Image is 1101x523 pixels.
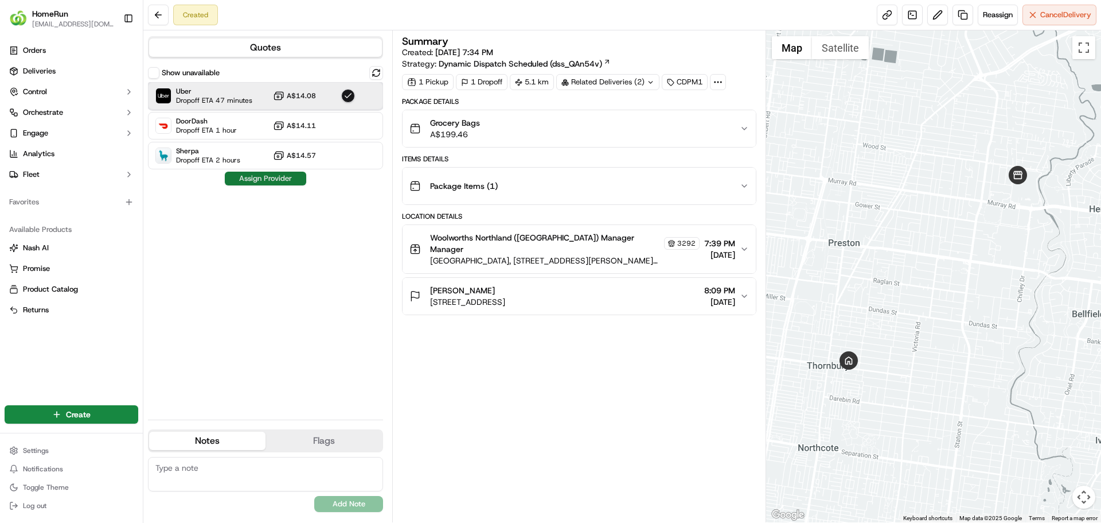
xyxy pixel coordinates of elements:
[287,121,316,130] span: A$14.11
[5,498,138,514] button: Log out
[5,239,138,257] button: Nash AI
[704,296,735,308] span: [DATE]
[5,5,119,32] button: HomeRunHomeRun[EMAIL_ADDRESS][DOMAIN_NAME]
[176,126,237,135] span: Dropoff ETA 1 hour
[556,74,659,90] div: Related Deliveries (2)
[402,58,611,69] div: Strategy:
[23,128,48,138] span: Engage
[32,20,114,29] button: [EMAIL_ADDRESS][DOMAIN_NAME]
[9,284,134,295] a: Product Catalog
[402,47,493,58] span: Created:
[273,120,316,131] button: A$14.11
[32,8,68,20] button: HomeRun
[149,432,266,450] button: Notes
[66,409,91,420] span: Create
[273,90,316,102] button: A$14.08
[23,107,63,118] span: Orchestrate
[5,479,138,495] button: Toggle Theme
[5,405,138,424] button: Create
[430,255,699,266] span: [GEOGRAPHIC_DATA], [STREET_ADDRESS][PERSON_NAME][PERSON_NAME]
[1072,36,1095,59] button: Toggle fullscreen view
[1040,10,1091,20] span: Cancel Delivery
[456,74,507,90] div: 1 Dropoff
[9,305,134,315] a: Returns
[162,68,220,78] label: Show unavailable
[983,10,1013,20] span: Reassign
[23,66,56,76] span: Deliveries
[677,239,696,248] span: 3292
[5,103,138,122] button: Orchestrate
[402,154,756,164] div: Items Details
[430,296,505,308] span: [STREET_ADDRESS]
[959,515,1022,521] span: Map data ©2025 Google
[430,180,498,192] span: Package Items ( 1 )
[812,36,869,59] button: Show satellite imagery
[176,87,252,96] span: Uber
[510,74,554,90] div: 5.1 km
[439,58,602,69] span: Dynamic Dispatch Scheduled (dss_QAn54v)
[403,225,755,273] button: Woolworths Northland ([GEOGRAPHIC_DATA]) Manager Manager3292[GEOGRAPHIC_DATA], [STREET_ADDRESS][P...
[430,285,495,296] span: [PERSON_NAME]
[772,36,812,59] button: Show street map
[156,148,171,163] img: Sherpa
[5,145,138,163] a: Analytics
[23,446,49,455] span: Settings
[769,507,807,522] img: Google
[439,58,611,69] a: Dynamic Dispatch Scheduled (dss_QAn54v)
[1072,486,1095,509] button: Map camera controls
[266,432,382,450] button: Flags
[225,172,306,185] button: Assign Provider
[23,45,46,56] span: Orders
[5,41,138,60] a: Orders
[5,461,138,477] button: Notifications
[403,110,755,147] button: Grocery BagsA$199.46
[176,156,240,165] span: Dropoff ETA 2 hours
[5,259,138,278] button: Promise
[430,117,480,129] span: Grocery Bags
[156,88,171,103] img: Uber
[430,232,661,255] span: Woolworths Northland ([GEOGRAPHIC_DATA]) Manager Manager
[9,243,134,253] a: Nash AI
[430,129,480,140] span: A$199.46
[402,212,756,221] div: Location Details
[402,97,756,106] div: Package Details
[5,301,138,319] button: Returns
[403,168,755,204] button: Package Items (1)
[704,285,735,296] span: 8:09 PM
[5,193,138,211] div: Favorites
[23,305,49,315] span: Returns
[23,284,78,295] span: Product Catalog
[176,146,240,156] span: Sherpa
[402,74,454,90] div: 1 Pickup
[23,87,47,97] span: Control
[5,220,138,239] div: Available Products
[23,464,63,474] span: Notifications
[23,501,46,510] span: Log out
[5,62,138,80] a: Deliveries
[435,47,493,57] span: [DATE] 7:34 PM
[5,124,138,142] button: Engage
[1022,5,1096,25] button: CancelDelivery
[23,483,69,492] span: Toggle Theme
[23,169,40,180] span: Fleet
[23,264,50,274] span: Promise
[287,151,316,160] span: A$14.57
[5,83,138,101] button: Control
[1029,515,1045,521] a: Terms (opens in new tab)
[156,118,171,133] img: DoorDash
[9,264,134,274] a: Promise
[5,443,138,459] button: Settings
[978,5,1018,25] button: Reassign
[9,9,28,28] img: HomeRun
[287,91,316,100] span: A$14.08
[5,280,138,299] button: Product Catalog
[5,165,138,184] button: Fleet
[273,150,316,161] button: A$14.57
[23,243,49,253] span: Nash AI
[903,514,952,522] button: Keyboard shortcuts
[176,96,252,105] span: Dropoff ETA 47 minutes
[704,238,735,249] span: 7:39 PM
[704,249,735,261] span: [DATE]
